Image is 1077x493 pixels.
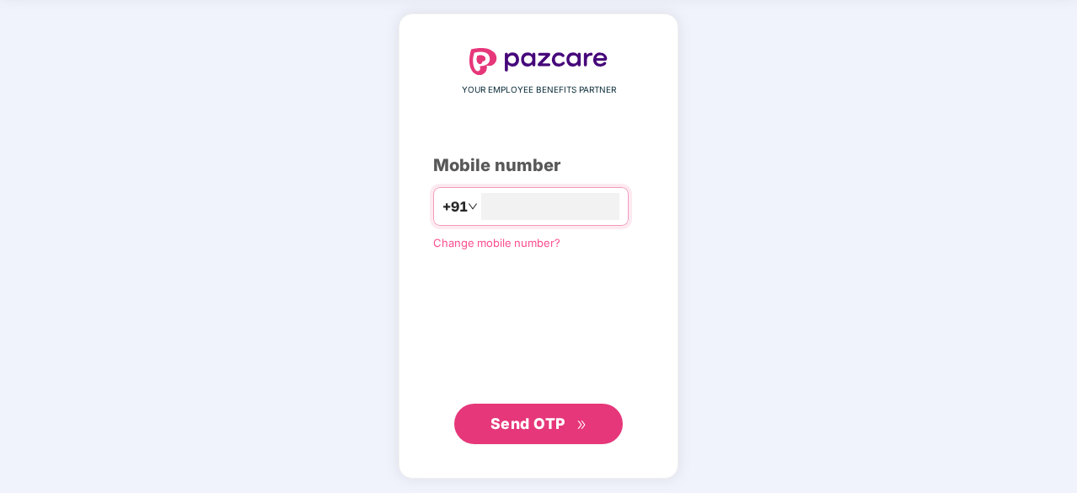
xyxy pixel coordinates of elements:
[442,196,468,217] span: +91
[468,201,478,212] span: down
[433,236,560,249] a: Change mobile number?
[454,404,623,444] button: Send OTPdouble-right
[433,153,644,179] div: Mobile number
[490,415,565,432] span: Send OTP
[462,83,616,97] span: YOUR EMPLOYEE BENEFITS PARTNER
[469,48,608,75] img: logo
[576,420,587,431] span: double-right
